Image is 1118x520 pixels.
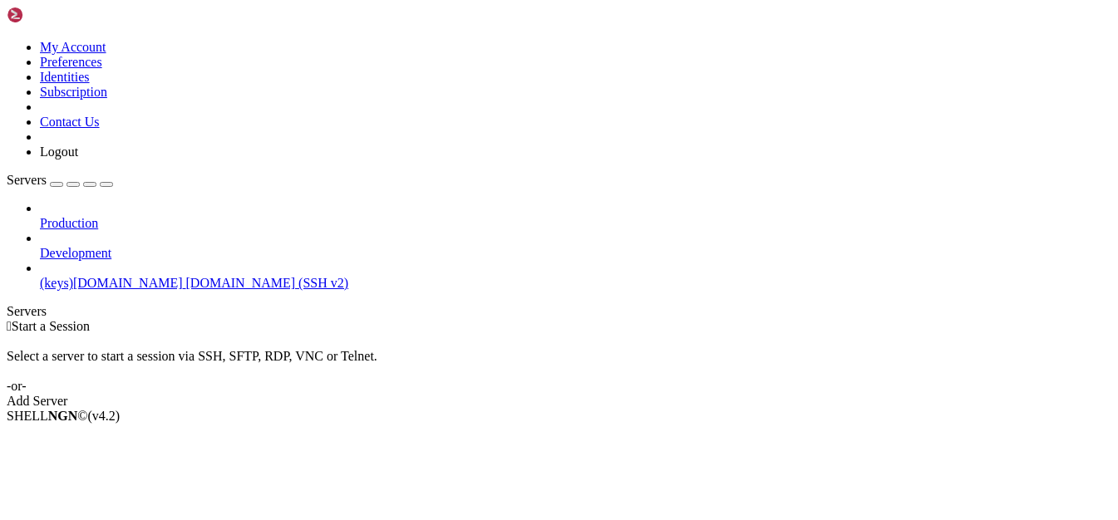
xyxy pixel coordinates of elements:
[7,7,102,23] img: Shellngn
[40,85,107,99] a: Subscription
[7,173,47,187] span: Servers
[40,246,1111,261] a: Development
[40,246,111,260] span: Development
[40,276,183,290] span: (keys)[DOMAIN_NAME]
[40,231,1111,261] li: Development
[186,276,349,290] span: [DOMAIN_NAME] (SSH v2)
[40,40,106,54] a: My Account
[7,304,1111,319] div: Servers
[40,261,1111,291] li: (keys)[DOMAIN_NAME] [DOMAIN_NAME] (SSH v2)
[7,394,1111,409] div: Add Server
[12,319,90,333] span: Start a Session
[48,409,78,423] b: NGN
[40,55,102,69] a: Preferences
[40,276,1111,291] a: (keys)[DOMAIN_NAME] [DOMAIN_NAME] (SSH v2)
[40,115,100,129] a: Contact Us
[40,145,78,159] a: Logout
[40,201,1111,231] li: Production
[40,216,1111,231] a: Production
[7,173,113,187] a: Servers
[88,409,121,423] span: 4.2.0
[7,409,120,423] span: SHELL ©
[7,334,1111,394] div: Select a server to start a session via SSH, SFTP, RDP, VNC or Telnet. -or-
[40,70,90,84] a: Identities
[40,216,98,230] span: Production
[7,319,12,333] span: 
